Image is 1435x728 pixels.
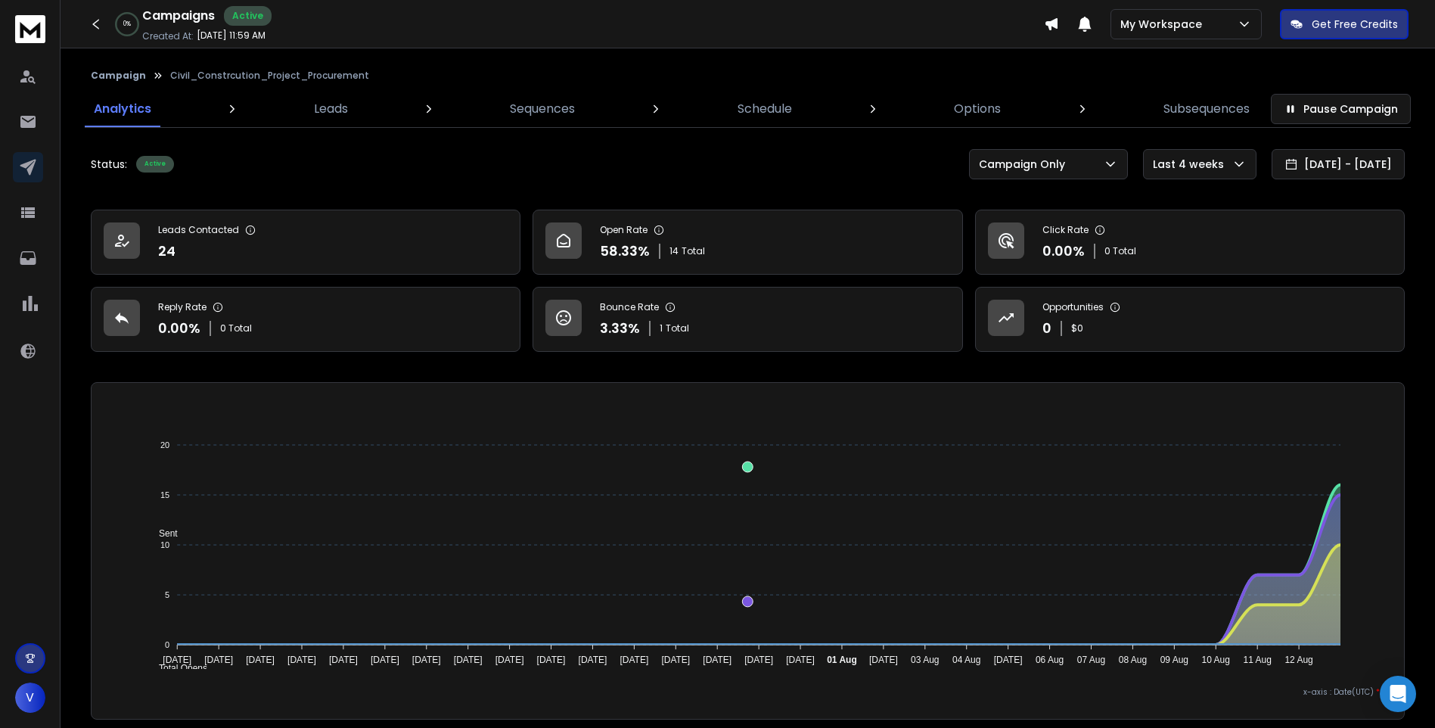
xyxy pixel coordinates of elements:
[1202,655,1230,665] tspan: 10 Aug
[979,157,1071,172] p: Campaign Only
[165,640,169,649] tspan: 0
[136,156,174,173] div: Active
[600,224,648,236] p: Open Rate
[160,540,169,549] tspan: 10
[1071,322,1083,334] p: $ 0
[158,224,239,236] p: Leads Contacted
[533,210,962,275] a: Open Rate58.33%14Total
[158,301,207,313] p: Reply Rate
[371,655,399,665] tspan: [DATE]
[1160,655,1188,665] tspan: 09 Aug
[869,655,898,665] tspan: [DATE]
[744,655,773,665] tspan: [DATE]
[329,655,358,665] tspan: [DATE]
[1272,149,1405,179] button: [DATE] - [DATE]
[91,210,520,275] a: Leads Contacted24
[703,655,731,665] tspan: [DATE]
[1154,91,1259,127] a: Subsequences
[533,287,962,352] a: Bounce Rate3.33%1Total
[15,15,45,43] img: logo
[600,318,640,339] p: 3.33 %
[620,655,648,665] tspan: [DATE]
[305,91,357,127] a: Leads
[738,100,792,118] p: Schedule
[1042,318,1051,339] p: 0
[1244,655,1272,665] tspan: 11 Aug
[1042,224,1089,236] p: Click Rate
[945,91,1010,127] a: Options
[165,590,169,599] tspan: 5
[412,655,441,665] tspan: [DATE]
[682,245,705,257] span: Total
[158,241,175,262] p: 24
[954,100,1001,118] p: Options
[224,6,272,26] div: Active
[911,655,939,665] tspan: 03 Aug
[1380,676,1416,712] div: Open Intercom Messenger
[123,20,131,29] p: 0 %
[1042,301,1104,313] p: Opportunities
[15,683,45,713] button: V
[142,30,194,42] p: Created At:
[952,655,980,665] tspan: 04 Aug
[1042,241,1085,262] p: 0.00 %
[1163,100,1250,118] p: Subsequences
[1119,655,1147,665] tspan: 08 Aug
[160,490,169,499] tspan: 15
[600,241,650,262] p: 58.33 %
[287,655,316,665] tspan: [DATE]
[975,210,1405,275] a: Click Rate0.00%0 Total
[666,322,689,334] span: Total
[495,655,524,665] tspan: [DATE]
[1104,245,1136,257] p: 0 Total
[91,157,127,172] p: Status:
[660,322,663,334] span: 1
[454,655,483,665] tspan: [DATE]
[246,655,275,665] tspan: [DATE]
[116,686,1380,698] p: x-axis : Date(UTC)
[975,287,1405,352] a: Opportunities0$0
[170,70,369,82] p: Civil_Constrcution_Project_Procurement
[163,655,191,665] tspan: [DATE]
[1036,655,1064,665] tspan: 06 Aug
[537,655,566,665] tspan: [DATE]
[510,100,575,118] p: Sequences
[148,528,178,539] span: Sent
[158,318,200,339] p: 0.00 %
[85,91,160,127] a: Analytics
[1280,9,1409,39] button: Get Free Credits
[1120,17,1208,32] p: My Workspace
[160,440,169,450] tspan: 20
[728,91,801,127] a: Schedule
[91,287,520,352] a: Reply Rate0.00%0 Total
[786,655,815,665] tspan: [DATE]
[220,322,252,334] p: 0 Total
[91,70,146,82] button: Campaign
[827,655,857,665] tspan: 01 Aug
[197,30,266,42] p: [DATE] 11:59 AM
[501,91,584,127] a: Sequences
[142,7,215,25] h1: Campaigns
[600,301,659,313] p: Bounce Rate
[204,655,233,665] tspan: [DATE]
[1271,94,1411,124] button: Pause Campaign
[1077,655,1105,665] tspan: 07 Aug
[314,100,348,118] p: Leads
[94,100,151,118] p: Analytics
[994,655,1023,665] tspan: [DATE]
[669,245,679,257] span: 14
[1153,157,1230,172] p: Last 4 weeks
[148,663,207,674] span: Total Opens
[661,655,690,665] tspan: [DATE]
[1312,17,1398,32] p: Get Free Credits
[578,655,607,665] tspan: [DATE]
[1285,655,1313,665] tspan: 12 Aug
